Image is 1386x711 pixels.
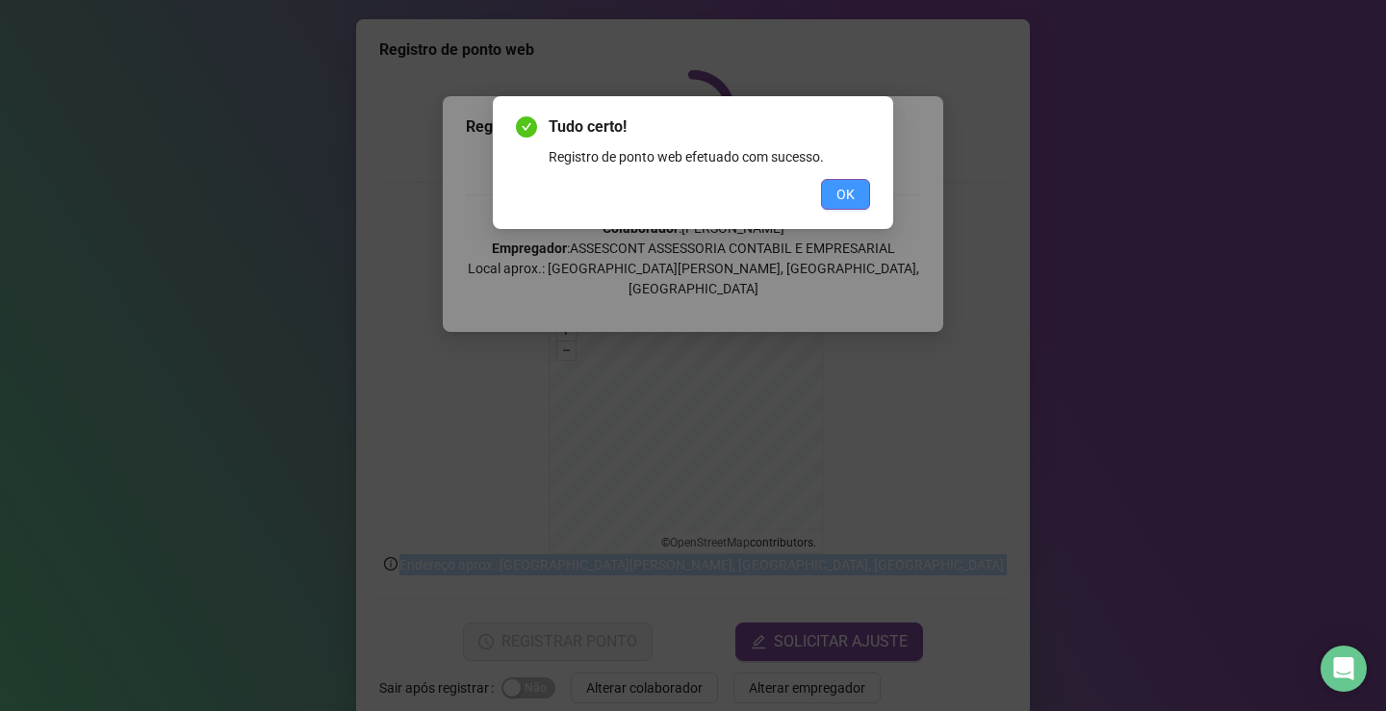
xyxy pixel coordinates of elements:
span: Tudo certo! [549,115,870,139]
div: Registro de ponto web efetuado com sucesso. [549,146,870,167]
span: OK [836,184,855,205]
span: check-circle [516,116,537,138]
button: OK [821,179,870,210]
div: Open Intercom Messenger [1321,646,1367,692]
